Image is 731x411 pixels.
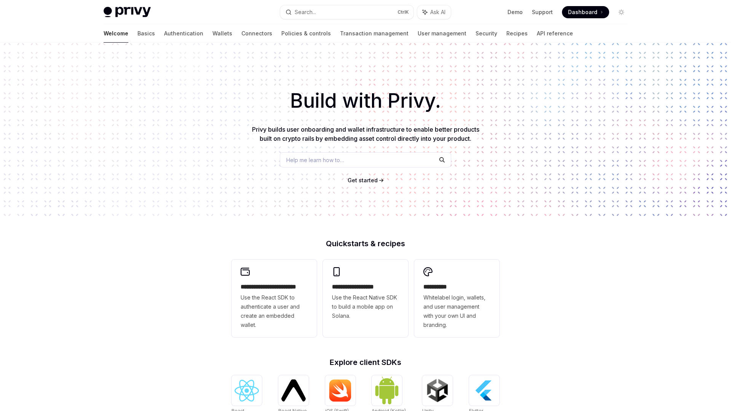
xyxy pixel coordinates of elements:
[231,240,500,247] h2: Quickstarts & recipes
[476,24,497,43] a: Security
[375,376,399,405] img: Android (Kotlin)
[281,379,306,401] img: React Native
[328,379,353,402] img: iOS (Swift)
[235,380,259,401] img: React
[340,24,409,43] a: Transaction management
[568,8,597,16] span: Dashboard
[286,156,344,164] span: Help me learn how to…
[164,24,203,43] a: Authentication
[423,293,490,330] span: Whitelabel login, wallets, and user management with your own UI and branding.
[615,6,627,18] button: Toggle dark mode
[348,177,378,183] span: Get started
[241,24,272,43] a: Connectors
[417,5,451,19] button: Ask AI
[241,293,308,330] span: Use the React SDK to authenticate a user and create an embedded wallet.
[231,358,500,366] h2: Explore client SDKs
[418,24,466,43] a: User management
[397,9,409,15] span: Ctrl K
[295,8,316,17] div: Search...
[508,8,523,16] a: Demo
[472,378,496,403] img: Flutter
[532,8,553,16] a: Support
[414,260,500,337] a: **** *****Whitelabel login, wallets, and user management with your own UI and branding.
[323,260,408,337] a: **** **** **** ***Use the React Native SDK to build a mobile app on Solana.
[104,24,128,43] a: Welcome
[280,5,413,19] button: Search...CtrlK
[562,6,609,18] a: Dashboard
[12,86,719,116] h1: Build with Privy.
[104,7,151,18] img: light logo
[425,378,450,403] img: Unity
[348,177,378,184] a: Get started
[537,24,573,43] a: API reference
[212,24,232,43] a: Wallets
[281,24,331,43] a: Policies & controls
[332,293,399,320] span: Use the React Native SDK to build a mobile app on Solana.
[137,24,155,43] a: Basics
[506,24,528,43] a: Recipes
[252,126,479,142] span: Privy builds user onboarding and wallet infrastructure to enable better products built on crypto ...
[430,8,445,16] span: Ask AI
